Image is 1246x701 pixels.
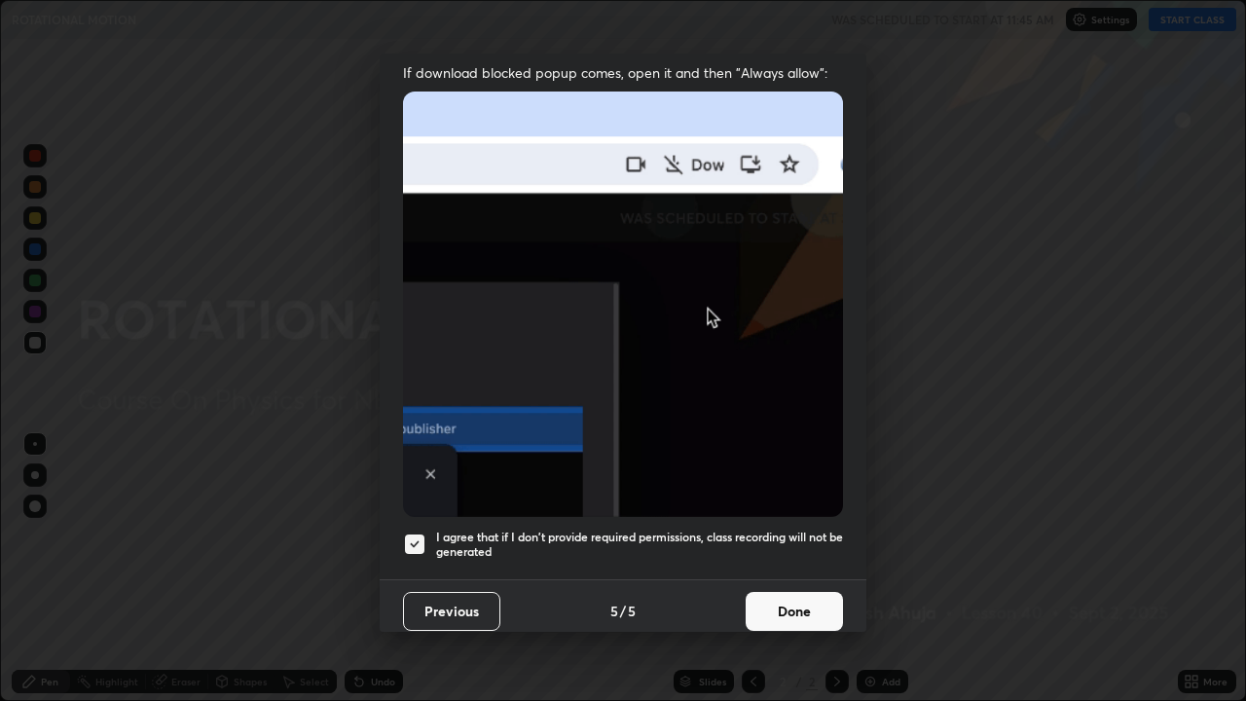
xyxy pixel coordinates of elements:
button: Previous [403,592,500,631]
span: If download blocked popup comes, open it and then "Always allow": [403,63,843,82]
h4: 5 [610,601,618,621]
h5: I agree that if I don't provide required permissions, class recording will not be generated [436,530,843,560]
button: Done [746,592,843,631]
h4: / [620,601,626,621]
h4: 5 [628,601,636,621]
img: downloads-permission-blocked.gif [403,92,843,517]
